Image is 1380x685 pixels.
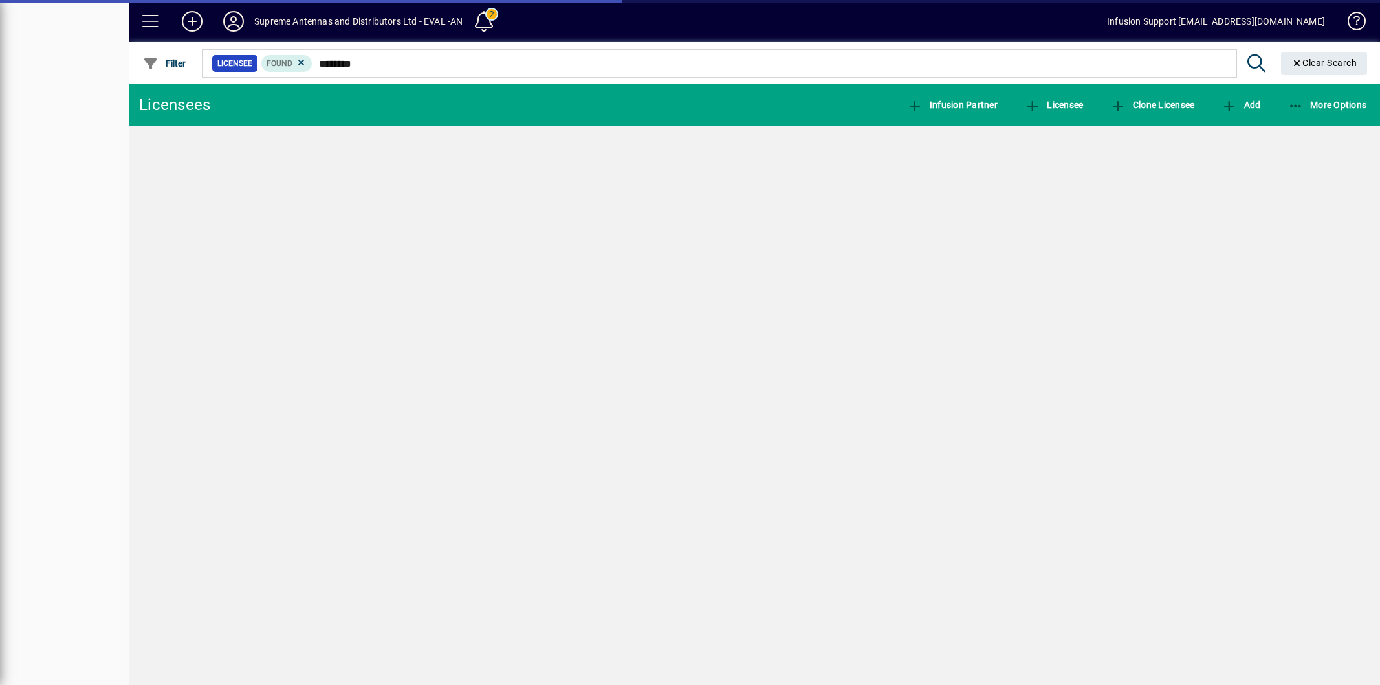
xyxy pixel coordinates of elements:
[1281,52,1368,75] button: Clear
[140,52,190,75] button: Filter
[1288,100,1367,110] span: More Options
[1025,100,1084,110] span: Licensee
[1338,3,1364,45] a: Knowledge Base
[1107,11,1325,32] div: Infusion Support [EMAIL_ADDRESS][DOMAIN_NAME]
[1110,100,1194,110] span: Clone Licensee
[171,10,213,33] button: Add
[217,57,252,70] span: Licensee
[143,58,186,69] span: Filter
[1107,93,1198,117] button: Clone Licensee
[904,93,1001,117] button: Infusion Partner
[1291,58,1357,68] span: Clear Search
[261,55,312,72] mat-chip: Found Status: Found
[139,95,210,115] div: Licensees
[1221,100,1260,110] span: Add
[907,100,998,110] span: Infusion Partner
[267,59,292,68] span: Found
[1022,93,1087,117] button: Licensee
[1285,93,1370,117] button: More Options
[213,10,254,33] button: Profile
[254,11,463,32] div: Supreme Antennas and Distributors Ltd - EVAL -AN
[1218,93,1264,117] button: Add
